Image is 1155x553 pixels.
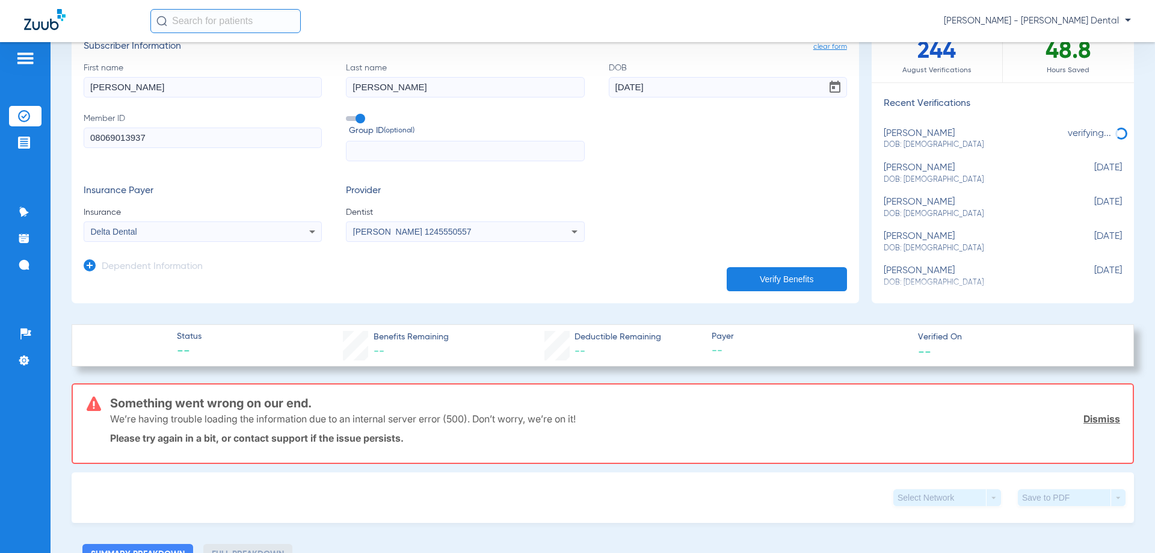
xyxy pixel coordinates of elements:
[150,9,301,33] input: Search for patients
[1062,231,1122,253] span: [DATE]
[374,331,449,344] span: Benefits Remaining
[884,265,1062,288] div: [PERSON_NAME]
[346,206,584,218] span: Dentist
[177,330,202,343] span: Status
[1083,413,1120,425] a: Dismiss
[16,51,35,66] img: hamburger-icon
[87,397,101,411] img: error-icon
[84,185,322,197] h3: Insurance Payer
[884,128,1062,150] div: [PERSON_NAME]
[712,330,908,343] span: Payer
[110,432,1120,444] p: Please try again in a bit, or contact support if the issue persists.
[574,331,661,344] span: Deductible Remaining
[884,140,1062,150] span: DOB: [DEMOGRAPHIC_DATA]
[918,345,931,357] span: --
[91,227,137,236] span: Delta Dental
[884,162,1062,185] div: [PERSON_NAME]
[110,413,576,425] p: We’re having trouble loading the information due to an internal server error (500). Don’t worry, ...
[609,77,847,97] input: DOBOpen calendar
[374,346,384,357] span: --
[102,261,203,273] h3: Dependent Information
[712,344,908,359] span: --
[1003,29,1134,82] div: 48.8
[884,243,1062,254] span: DOB: [DEMOGRAPHIC_DATA]
[609,62,847,97] label: DOB
[84,206,322,218] span: Insurance
[346,62,584,97] label: Last name
[918,331,1114,344] span: Verified On
[353,227,472,236] span: [PERSON_NAME] 1245550557
[24,9,66,30] img: Zuub Logo
[1062,162,1122,185] span: [DATE]
[1068,129,1111,138] span: verifying...
[84,128,322,148] input: Member ID
[1062,197,1122,219] span: [DATE]
[727,267,847,291] button: Verify Benefits
[1003,64,1134,76] span: Hours Saved
[872,29,1003,82] div: 244
[872,64,1002,76] span: August Verifications
[884,197,1062,219] div: [PERSON_NAME]
[84,62,322,97] label: First name
[84,41,847,53] h3: Subscriber Information
[177,344,202,360] span: --
[110,397,1120,409] h3: Something went wrong on our end.
[156,16,167,26] img: Search Icon
[346,77,584,97] input: Last name
[574,346,585,357] span: --
[1062,265,1122,288] span: [DATE]
[884,231,1062,253] div: [PERSON_NAME]
[349,125,584,137] span: Group ID
[84,77,322,97] input: First name
[944,15,1131,27] span: [PERSON_NAME] - [PERSON_NAME] Dental
[384,125,414,137] small: (optional)
[813,41,847,53] span: clear form
[884,277,1062,288] span: DOB: [DEMOGRAPHIC_DATA]
[823,75,847,99] button: Open calendar
[884,175,1062,185] span: DOB: [DEMOGRAPHIC_DATA]
[872,98,1134,110] h3: Recent Verifications
[884,209,1062,220] span: DOB: [DEMOGRAPHIC_DATA]
[1095,495,1155,553] iframe: Chat Widget
[84,113,322,162] label: Member ID
[346,185,584,197] h3: Provider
